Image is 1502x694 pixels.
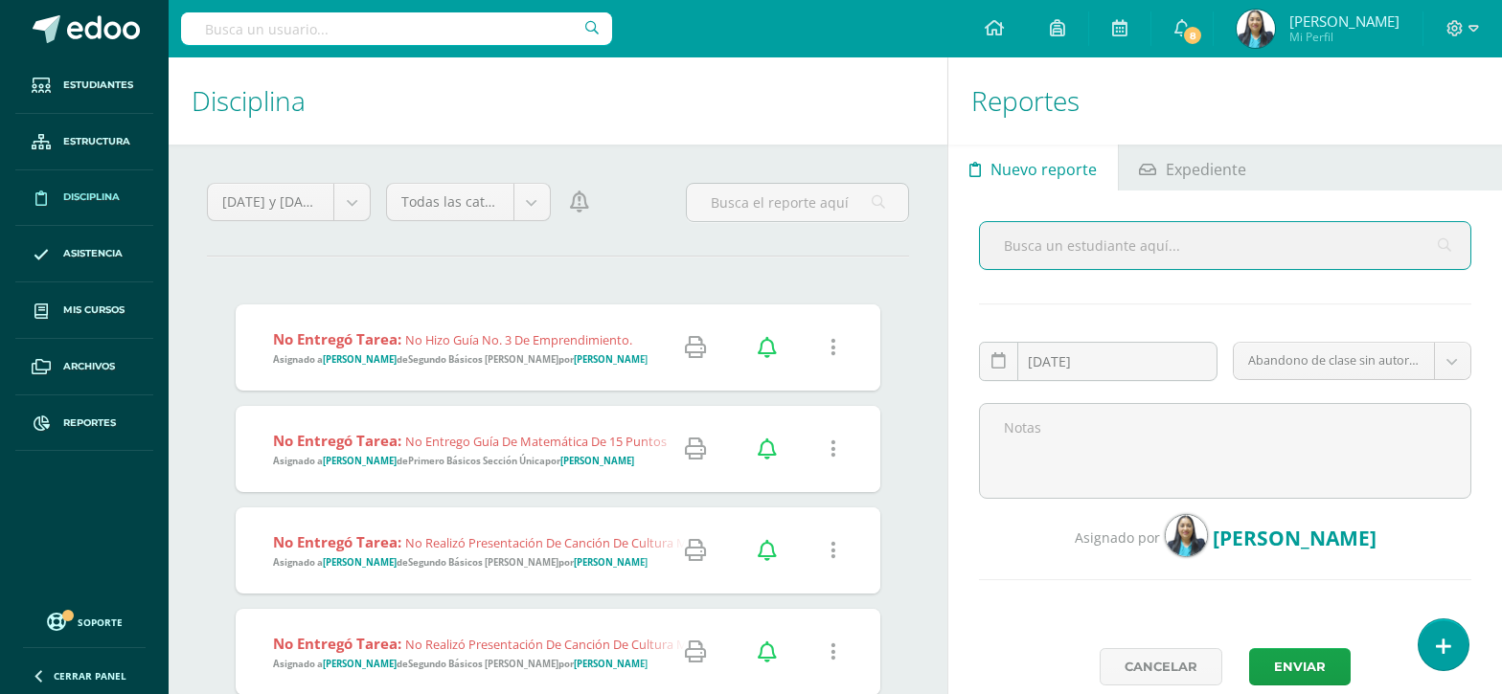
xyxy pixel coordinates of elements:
[405,636,710,653] span: No realizó presentación de canción de cultura maya.
[408,658,558,670] strong: Segundo Básicos [PERSON_NAME]
[1249,648,1351,685] button: Enviar
[54,669,126,683] span: Cerrar panel
[1237,10,1275,48] img: dc7d38de1d5b52360c8bb618cee5abea.png
[408,556,558,569] strong: Segundo Básicos [PERSON_NAME]
[574,353,648,366] strong: [PERSON_NAME]
[63,302,125,318] span: Mis cursos
[273,634,401,653] strong: No entregó tarea:
[273,556,648,569] span: Asignado a de por
[574,556,648,569] strong: [PERSON_NAME]
[405,331,632,348] span: No hizo guía No. 3 de emprendimiento.
[15,226,153,282] a: Asistencia
[405,433,667,450] span: No entrego guía de matemática de 15 puntos
[208,184,370,220] a: [DATE] y [DATE]
[15,170,153,227] a: Disciplina
[1100,648,1222,685] a: Cancelar
[323,658,397,670] strong: [PERSON_NAME]
[1289,11,1400,31] span: [PERSON_NAME]
[15,339,153,395] a: Archivos
[980,222,1470,269] input: Busca un estudiante aquí...
[273,658,648,670] span: Asignado a de por
[405,534,710,551] span: No realizó presentación de canción de cultura maya.
[222,184,319,220] span: [DATE] y [DATE]
[323,353,397,366] strong: [PERSON_NAME]
[323,455,397,467] strong: [PERSON_NAME]
[1165,514,1208,557] img: dc7d38de1d5b52360c8bb618cee5abea.png
[192,57,924,145] h1: Disciplina
[273,329,401,348] strong: No entregó tarea:
[574,658,648,670] strong: [PERSON_NAME]
[63,415,116,431] span: Reportes
[273,431,401,450] strong: No entregó tarea:
[273,353,648,366] span: Asignado a de por
[1182,25,1203,46] span: 8
[971,57,1479,145] h1: Reportes
[23,608,146,634] a: Soporte
[15,57,153,114] a: Estudiantes
[15,282,153,339] a: Mis cursos
[1289,29,1400,45] span: Mi Perfil
[408,455,545,467] strong: Primero Básicos Sección Única
[560,455,634,467] strong: [PERSON_NAME]
[273,532,401,551] strong: No entregó tarea:
[323,556,397,569] strong: [PERSON_NAME]
[63,246,123,261] span: Asistencia
[1119,145,1267,190] a: Expediente
[408,353,558,366] strong: Segundo Básicos [PERSON_NAME]
[990,146,1097,192] span: Nuevo reporte
[273,455,634,467] span: Asignado a de por
[63,134,130,149] span: Estructura
[63,359,115,374] span: Archivos
[15,395,153,452] a: Reportes
[1075,528,1160,547] span: Asignado por
[1213,525,1377,551] span: [PERSON_NAME]
[1248,343,1420,379] span: Abandono de clase sin autorización
[948,145,1117,190] a: Nuevo reporte
[401,184,498,220] span: Todas las categorías
[1234,343,1470,379] a: Abandono de clase sin autorización
[63,78,133,93] span: Estudiantes
[78,616,123,629] span: Soporte
[63,190,120,205] span: Disciplina
[687,184,909,221] input: Busca el reporte aquí
[387,184,549,220] a: Todas las categorías
[980,343,1217,380] input: Fecha de ocurrencia
[1166,146,1246,192] span: Expediente
[15,114,153,170] a: Estructura
[181,12,612,45] input: Busca un usuario...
